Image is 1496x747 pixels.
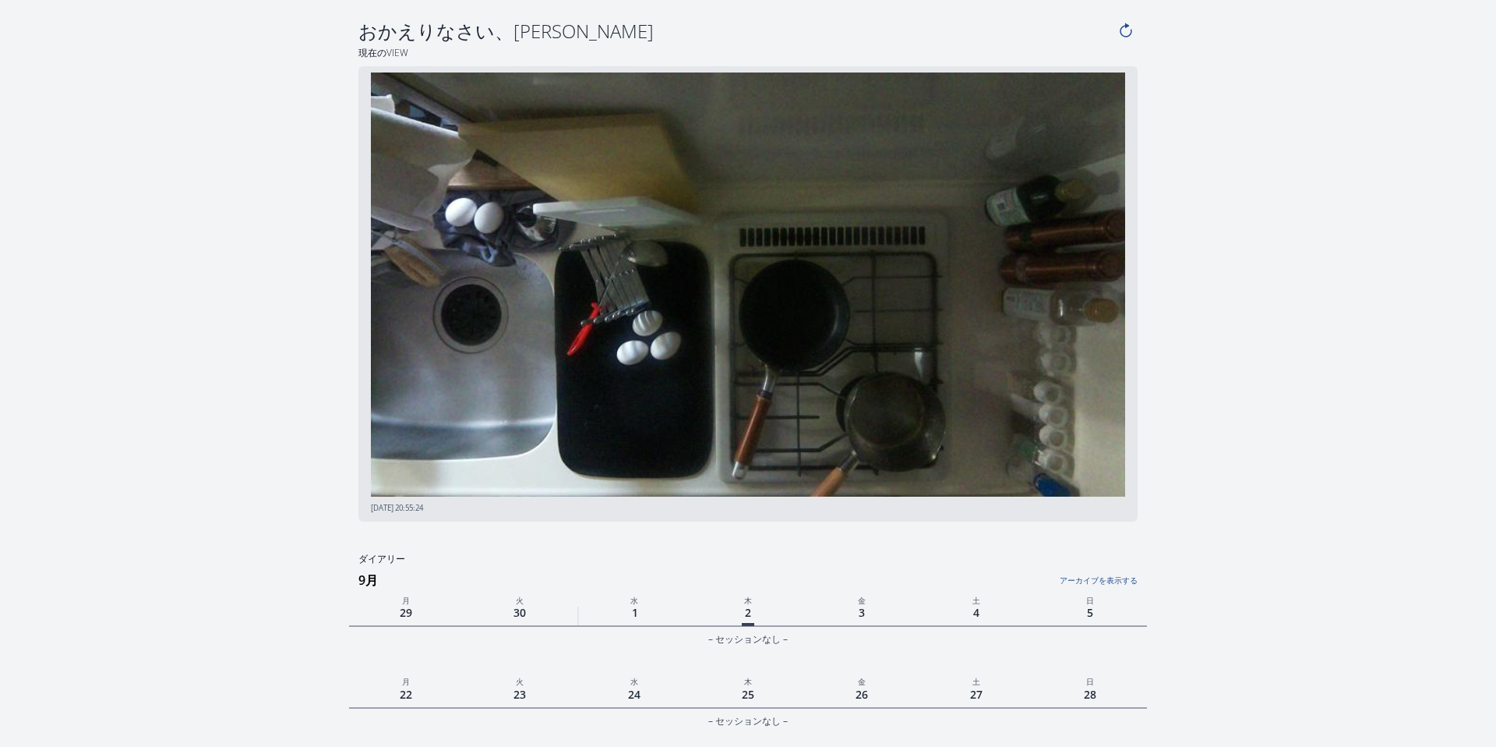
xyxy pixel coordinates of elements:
span: 2 [742,602,754,626]
p: 木 [691,674,805,688]
span: 29 [397,602,415,623]
span: 24 [625,684,644,705]
p: 月 [349,593,463,607]
p: 土 [919,674,1032,688]
span: 26 [852,684,871,705]
p: 日 [1033,674,1147,688]
img: 20250423205524.jpeg [371,73,1125,497]
p: 土 [919,593,1032,607]
a: アーカイブを表示する [872,566,1138,586]
span: 3 [856,602,868,623]
h3: 9月 [358,568,1147,593]
h4: おかえりなさい、[PERSON_NAME] [358,19,1114,44]
span: 23 [510,684,529,705]
p: 金 [805,593,919,607]
span: 5 [1084,602,1096,623]
span: 27 [967,684,986,705]
span: 28 [1081,684,1099,705]
p: 火 [463,593,577,607]
span: 22 [397,684,415,705]
span: 1 [629,602,641,623]
p: 水 [577,674,691,688]
div: – セッションなし – [349,630,1147,649]
span: 25 [739,684,757,705]
h2: 現在のView [349,47,1147,60]
span: [DATE] 20:55:24 [371,503,423,513]
p: 木 [691,593,805,607]
p: 日 [1033,593,1147,607]
p: 月 [349,674,463,688]
span: 4 [970,602,983,623]
p: 火 [463,674,577,688]
p: 金 [805,674,919,688]
h2: ダイアリー [349,553,1147,566]
p: 水 [577,593,691,607]
span: 30 [510,602,529,623]
div: – セッションなし – [349,712,1147,731]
